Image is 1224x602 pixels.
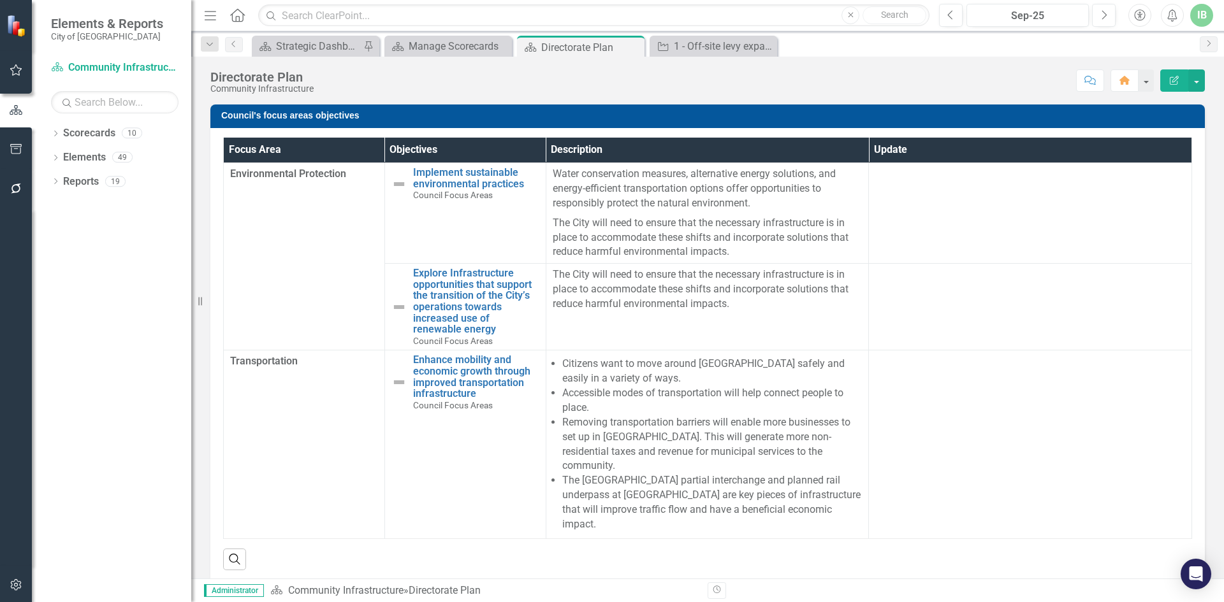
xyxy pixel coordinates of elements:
[546,350,869,538] td: Double-Click to Edit
[51,61,178,75] a: Community Infrastructure
[384,264,546,350] td: Double-Click to Edit Right Click for Context Menu
[546,163,869,264] td: Double-Click to Edit
[413,268,539,335] a: Explore Infrastructure opportunities that support the transition of the City’s operations towards...
[210,70,314,84] div: Directorate Plan
[971,8,1084,24] div: Sep-25
[562,386,863,415] li: Accessible modes of transportation will help connect people to place.
[391,375,407,390] img: Not Defined
[391,299,407,315] img: Not Defined
[51,91,178,113] input: Search Below...
[546,264,869,350] td: Double-Click to Edit
[384,163,546,264] td: Double-Click to Edit Right Click for Context Menu
[562,357,863,386] li: Citizens want to move around [GEOGRAPHIC_DATA] safely and easily in a variety of ways.
[413,354,539,399] a: Enhance mobility and economic growth through improved transportation infrastructure
[863,6,926,24] button: Search
[388,38,509,54] a: Manage Scorecards
[122,128,142,139] div: 10
[1190,4,1213,27] button: IB
[413,167,539,189] a: Implement sustainable environmental practices​
[869,264,1192,350] td: Double-Click to Edit
[63,150,106,165] a: Elements
[224,350,385,538] td: Double-Click to Edit
[230,354,378,369] span: Transportation
[105,176,126,187] div: 19
[1181,559,1211,589] div: Open Intercom Messenger
[553,167,863,213] p: Water conservation measures, alternative energy solutions, and energy-efficient transportation op...
[288,584,404,596] a: Community Infrastructure
[204,584,264,597] span: Administrator
[51,16,163,31] span: Elements & Reports
[6,15,29,37] img: ClearPoint Strategy
[541,39,641,55] div: Directorate Plan
[112,152,133,163] div: 49
[869,350,1192,538] td: Double-Click to Edit
[276,38,360,54] div: Strategic Dashboard
[210,84,314,94] div: Community Infrastructure
[553,213,863,260] p: The City will need to ensure that the necessary infrastructure is in place to accommodate these s...
[562,415,863,473] li: Removing transportation barriers will enable more businesses to set up in [GEOGRAPHIC_DATA]. This...
[409,38,509,54] div: Manage Scorecards
[230,167,378,182] span: Environmental Protection
[674,38,774,54] div: 1 - Off-site levy expansion
[391,176,407,192] img: Not Defined
[255,38,360,54] a: Strategic Dashboard
[258,4,929,27] input: Search ClearPoint...
[869,163,1192,264] td: Double-Click to Edit
[270,584,698,598] div: »
[881,10,908,20] span: Search
[224,163,385,350] td: Double-Click to Edit
[413,190,493,200] span: Council Focus Areas
[562,473,863,531] li: The [GEOGRAPHIC_DATA] partial interchange and planned rail underpass at [GEOGRAPHIC_DATA] are key...
[409,584,481,596] div: Directorate Plan
[413,400,493,410] span: Council Focus Areas
[221,111,1198,120] h3: Council's focus areas objectives
[553,268,863,312] p: The City will need to ensure that the necessary infrastructure is in place to accommodate these s...
[413,336,493,346] span: Council Focus Areas
[63,126,115,141] a: Scorecards
[966,4,1089,27] button: Sep-25
[384,350,546,538] td: Double-Click to Edit Right Click for Context Menu
[63,175,99,189] a: Reports
[653,38,774,54] a: 1 - Off-site levy expansion
[51,31,163,41] small: City of [GEOGRAPHIC_DATA]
